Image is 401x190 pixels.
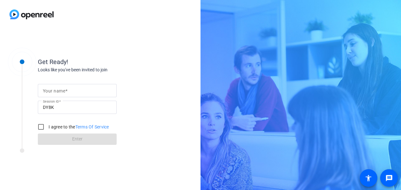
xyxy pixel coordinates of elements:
div: Get Ready! [38,57,164,67]
mat-icon: message [385,174,393,182]
div: Looks like you've been invited to join [38,67,164,73]
mat-label: Session ID [43,99,59,103]
a: Terms Of Service [75,124,109,129]
mat-label: Your name [43,88,65,93]
mat-icon: accessibility [365,174,372,182]
label: I agree to the [47,124,109,130]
